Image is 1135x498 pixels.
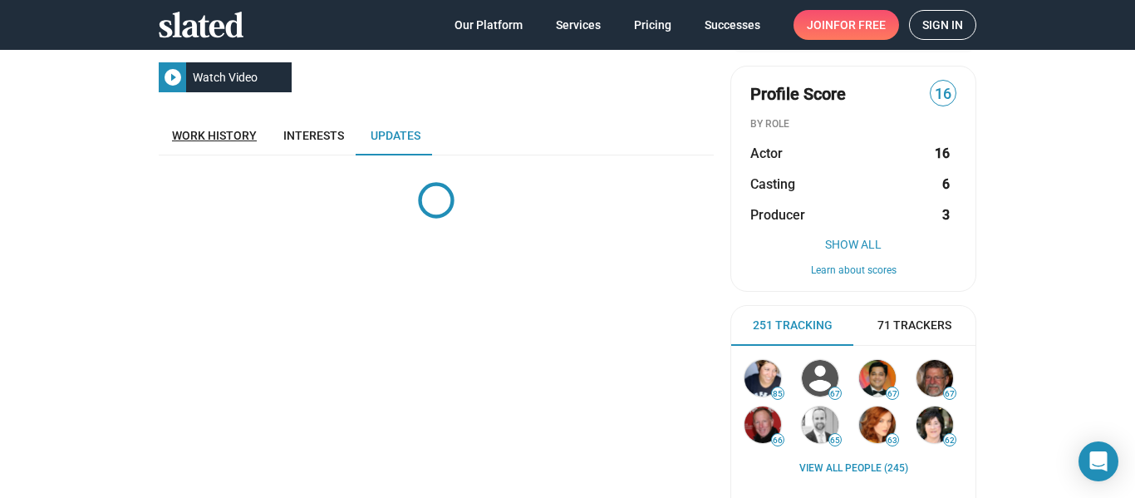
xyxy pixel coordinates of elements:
[750,145,783,162] span: Actor
[283,129,344,142] span: Interests
[931,83,956,106] span: 16
[750,118,956,131] div: BY ROLE
[744,360,781,397] img: Meagan Lewis
[454,10,523,40] span: Our Platform
[159,62,292,92] button: Watch Video
[705,10,760,40] span: Successes
[887,436,898,446] span: 63
[772,436,784,446] span: 66
[922,11,963,39] span: Sign in
[270,116,357,155] a: Interests
[829,436,841,446] span: 65
[159,116,270,155] a: Work history
[829,389,841,399] span: 67
[750,83,846,106] span: Profile Score
[634,10,671,40] span: Pricing
[371,129,420,142] span: Updates
[807,10,886,40] span: Join
[916,407,953,443] img: Christine Vachon
[916,360,953,397] img: Barrie Osborne
[944,436,956,446] span: 62
[750,238,956,251] button: Show All
[1078,441,1118,481] div: Open Intercom Messenger
[750,264,956,278] button: Learn about scores
[859,407,896,443] img: Stephanie Wilcox
[942,175,950,193] strong: 6
[802,360,838,397] img: Gary Michael Walters
[877,318,951,333] span: 71 Trackers
[794,10,899,40] a: Joinfor free
[172,129,257,142] span: Work history
[186,62,264,92] div: Watch Video
[909,10,976,40] a: Sign in
[691,10,774,40] a: Successes
[556,10,601,40] span: Services
[753,318,833,333] span: 251 Tracking
[750,175,795,193] span: Casting
[543,10,614,40] a: Services
[859,360,896,397] img: Abhishek More
[935,145,950,162] strong: 16
[750,206,805,224] span: Producer
[833,10,886,40] span: for free
[802,407,838,443] img: Matthew Helderman
[942,206,950,224] strong: 3
[944,389,956,399] span: 67
[163,67,183,87] mat-icon: play_circle_filled
[772,389,784,399] span: 85
[441,10,536,40] a: Our Platform
[887,389,898,399] span: 67
[357,116,434,155] a: Updates
[621,10,685,40] a: Pricing
[744,407,781,443] img: David Lancaster
[799,462,908,476] a: View all People (245)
